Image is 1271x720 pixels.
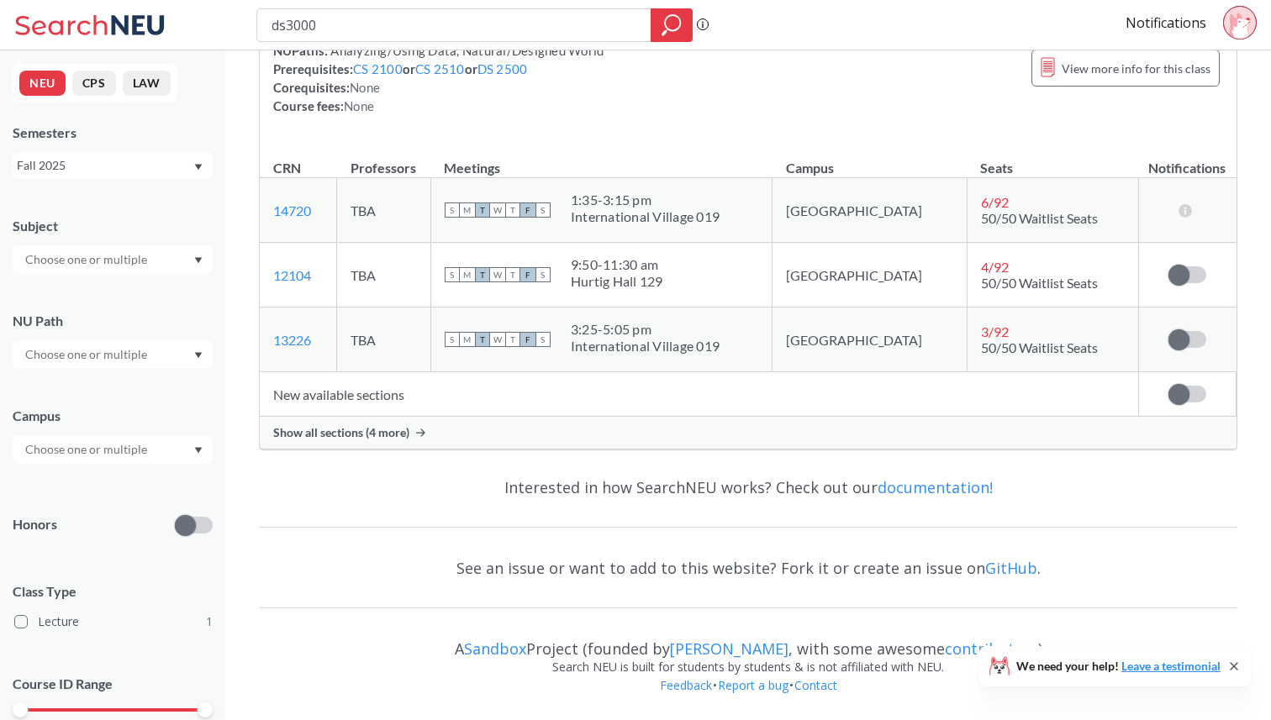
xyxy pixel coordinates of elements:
[794,677,838,693] a: Contact
[475,332,490,347] span: T
[260,417,1237,449] div: Show all sections (4 more)
[985,558,1037,578] a: GitHub
[571,273,663,290] div: Hurtig Hall 129
[505,332,520,347] span: T
[490,267,505,282] span: W
[1126,13,1206,32] a: Notifications
[14,611,213,633] label: Lecture
[1062,58,1210,79] span: View more info for this class
[273,41,604,115] div: NUPaths: Prerequisites: or or Corequisites: Course fees:
[571,256,663,273] div: 9:50 - 11:30 am
[1016,660,1221,672] span: We need your help!
[505,202,520,218] span: T
[445,202,460,218] span: S
[535,267,551,282] span: S
[13,124,213,142] div: Semesters
[270,11,639,39] input: Class, professor, course number, "phrase"
[13,407,213,425] div: Campus
[194,447,203,454] svg: Dropdown arrow
[490,202,505,218] span: W
[415,61,465,76] a: CS 2510
[259,544,1237,592] div: See an issue or want to add to this website? Fork it or create an issue on .
[259,676,1237,720] div: • •
[273,159,301,177] div: CRN
[773,243,967,307] td: [GEOGRAPHIC_DATA]
[571,338,720,355] div: International Village 019
[477,61,528,76] a: DS 2500
[717,677,789,693] a: Report a bug
[981,339,1098,355] span: 50/50 Waitlist Seats
[430,142,773,178] th: Meetings
[194,257,203,264] svg: Dropdown arrow
[13,312,213,330] div: NU Path
[445,332,460,347] span: S
[13,582,213,601] span: Class Type
[1121,659,1221,673] a: Leave a testimonial
[13,152,213,179] div: Fall 2025Dropdown arrow
[773,307,967,372] td: [GEOGRAPHIC_DATA]
[273,332,311,348] a: 13226
[659,677,713,693] a: Feedback
[981,210,1098,226] span: 50/50 Waitlist Seats
[337,307,431,372] td: TBA
[273,202,311,218] a: 14720
[475,267,490,282] span: T
[353,61,403,76] a: CS 2100
[13,340,213,369] div: Dropdown arrow
[273,267,311,283] a: 12104
[350,80,380,95] span: None
[17,250,158,270] input: Choose one or multiple
[194,164,203,171] svg: Dropdown arrow
[535,202,551,218] span: S
[123,71,171,96] button: LAW
[337,178,431,243] td: TBA
[460,267,475,282] span: M
[945,639,1038,659] a: contributors
[17,344,158,365] input: Choose one or multiple
[571,208,720,225] div: International Village 019
[460,202,475,218] span: M
[460,332,475,347] span: M
[878,477,993,497] a: documentation!
[535,332,551,347] span: S
[17,439,158,460] input: Choose one or multiple
[670,639,788,659] a: [PERSON_NAME]
[662,13,682,37] svg: magnifying glass
[571,321,720,338] div: 3:25 - 5:05 pm
[490,332,505,347] span: W
[259,463,1237,512] div: Interested in how SearchNEU works? Check out our
[13,217,213,235] div: Subject
[337,142,431,178] th: Professors
[260,372,1138,417] td: New available sections
[328,43,604,58] span: Analyzing/Using Data, Natural/Designed World
[13,245,213,274] div: Dropdown arrow
[464,639,526,659] a: Sandbox
[273,425,409,440] span: Show all sections (4 more)
[72,71,116,96] button: CPS
[773,178,967,243] td: [GEOGRAPHIC_DATA]
[651,8,693,42] div: magnifying glass
[1138,142,1236,178] th: Notifications
[981,194,1009,210] span: 6 / 92
[981,323,1009,339] span: 3 / 92
[505,267,520,282] span: T
[475,202,490,218] span: T
[19,71,66,96] button: NEU
[571,192,720,208] div: 1:35 - 3:15 pm
[337,243,431,307] td: TBA
[13,515,57,534] p: Honors
[520,202,535,218] span: F
[259,658,1237,676] div: Search NEU is built for students by students & is not affiliated with NEU.
[445,267,460,282] span: S
[981,259,1009,275] span: 4 / 92
[13,675,213,694] p: Course ID Range
[17,156,192,175] div: Fall 2025
[520,332,535,347] span: F
[520,267,535,282] span: F
[206,612,213,631] span: 1
[981,275,1098,291] span: 50/50 Waitlist Seats
[967,142,1138,178] th: Seats
[773,142,967,178] th: Campus
[194,352,203,359] svg: Dropdown arrow
[259,624,1237,658] div: A Project (founded by , with some awesome )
